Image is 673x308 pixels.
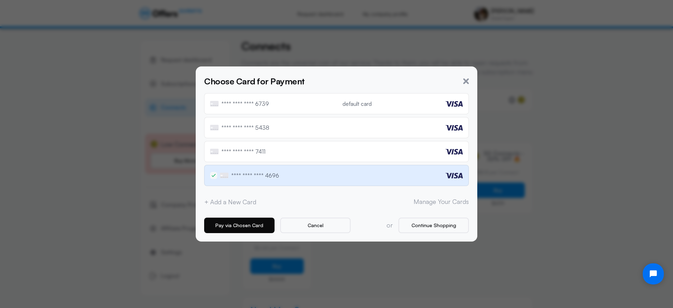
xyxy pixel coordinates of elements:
p: or [386,221,393,230]
img: visa [445,101,463,107]
iframe: Tidio Chat [637,257,670,290]
a: Manage Your Cards [414,197,469,206]
button: + Add a New Card [204,198,256,206]
button: Continue Shopping [398,218,469,233]
img: visa [445,173,463,179]
button: Pay via Chosen Card [204,218,275,233]
img: visa [445,149,463,155]
img: visa [445,125,463,131]
button: Cancel [280,218,351,233]
h5: Choose Card for Payment [204,75,305,88]
p: default card [342,101,372,107]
